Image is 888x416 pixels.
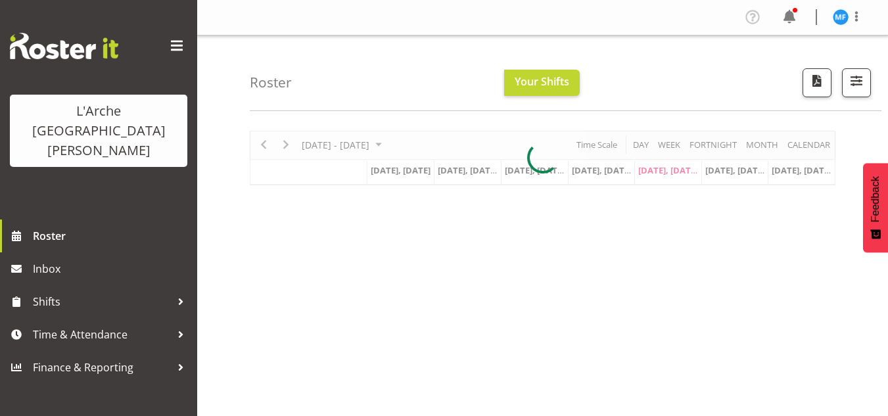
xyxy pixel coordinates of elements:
[33,325,171,344] span: Time & Attendance
[33,358,171,377] span: Finance & Reporting
[250,75,292,90] h4: Roster
[842,68,871,97] button: Filter Shifts
[870,176,881,222] span: Feedback
[33,259,191,279] span: Inbox
[803,68,831,97] button: Download a PDF of the roster according to the set date range.
[33,226,191,246] span: Roster
[23,101,174,160] div: L'Arche [GEOGRAPHIC_DATA][PERSON_NAME]
[10,33,118,59] img: Rosterit website logo
[833,9,849,25] img: melissa-fry10932.jpg
[504,70,580,96] button: Your Shifts
[863,163,888,252] button: Feedback - Show survey
[515,74,569,89] span: Your Shifts
[33,292,171,312] span: Shifts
